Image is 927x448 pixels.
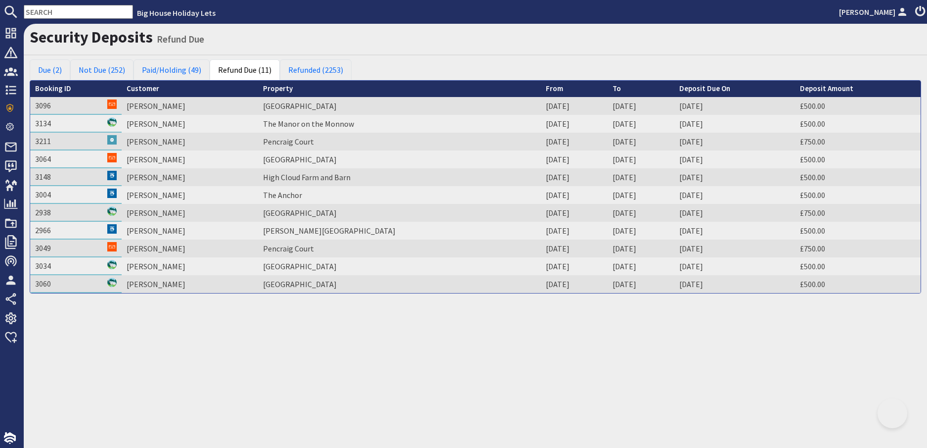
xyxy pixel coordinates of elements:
[800,279,825,289] a: £500.00
[546,244,570,253] a: [DATE]
[127,279,185,289] a: [PERSON_NAME]
[127,172,185,182] a: [PERSON_NAME]
[800,172,825,182] a: £500.00
[679,101,703,111] a: [DATE]
[107,135,117,145] img: Referer: Group Accommodation
[127,154,185,164] a: [PERSON_NAME]
[70,59,133,80] a: Not Due (252)
[613,261,636,271] a: [DATE]
[107,242,117,251] img: Referer: Landed Houses
[263,279,337,289] a: [GEOGRAPHIC_DATA]
[679,119,703,129] a: [DATE]
[546,190,570,200] a: [DATE]
[613,154,636,164] a: [DATE]
[127,137,185,147] a: [PERSON_NAME]
[839,6,909,18] a: [PERSON_NAME]
[613,101,636,111] a: [DATE]
[35,207,51,217] a: 2938Referer: Big House Holiday Lets
[107,117,117,127] img: Referer: Big House Holiday Lets
[127,261,185,271] a: [PERSON_NAME]
[546,137,570,147] a: [DATE]
[122,81,258,97] th: Customer
[263,208,337,218] a: [GEOGRAPHIC_DATA]
[263,119,354,129] a: The Manor on the Monnow
[280,59,352,80] a: Refunded (2253)
[613,190,636,200] a: [DATE]
[613,137,636,147] a: [DATE]
[263,137,314,147] a: Pencraig Court
[679,261,703,271] a: [DATE]
[878,398,907,428] iframe: Toggle Customer Support
[679,137,703,147] a: [DATE]
[127,190,185,200] a: [PERSON_NAME]
[35,243,51,253] a: 3049Referer: Landed Houses
[679,279,703,289] a: [DATE]
[541,81,608,97] th: From
[35,136,51,146] a: 3211Referer: Group Accommodation
[107,189,117,198] img: Referer: Independent Cottages
[546,261,570,271] a: [DATE]
[800,244,825,253] a: £750.00
[546,226,570,236] a: [DATE]
[107,100,117,109] img: Referer: Landed Houses
[613,208,636,218] a: [DATE]
[35,190,51,199] a: 3004Referer: Independent Cottages
[127,119,185,129] a: [PERSON_NAME]
[795,81,921,97] th: Deposit Amount
[546,208,570,218] a: [DATE]
[613,172,636,182] a: [DATE]
[613,279,636,289] a: [DATE]
[263,172,351,182] a: High Cloud Farm and Barn
[258,81,541,97] th: Property
[679,190,703,200] a: [DATE]
[608,81,674,97] th: To
[263,244,314,253] a: Pencraig Court
[679,154,703,164] a: [DATE]
[127,226,185,236] a: [PERSON_NAME]
[210,59,280,80] a: Refund Due (11)
[107,153,117,162] img: Referer: Landed Houses
[546,172,570,182] a: [DATE]
[35,225,51,235] a: 2966Referer: Independent Cottages
[679,208,703,218] a: [DATE]
[30,27,153,47] a: Security Deposits
[35,172,51,182] a: 3148Referer: Independent Cottages
[263,154,337,164] a: [GEOGRAPHIC_DATA]
[613,226,636,236] a: [DATE]
[800,154,825,164] a: £500.00
[127,244,185,253] a: [PERSON_NAME]
[263,101,337,111] a: [GEOGRAPHIC_DATA]
[24,5,133,19] input: SEARCH
[35,261,51,271] a: 3034Referer: Big House Holiday Lets
[153,33,204,45] small: Refund Due
[800,137,825,147] a: £750.00
[263,261,337,271] a: [GEOGRAPHIC_DATA]
[800,101,825,111] a: £500.00
[107,278,117,287] img: Referer: Big House Holiday Lets
[35,279,51,289] a: 3060Referer: Big House Holiday Lets
[800,208,825,218] a: £750.00
[4,432,16,444] img: staytech_i_w-64f4e8e9ee0a9c174fd5317b4b171b261742d2d393467e5bdba4413f4f884c10.svg
[800,261,825,271] a: £500.00
[133,59,210,80] a: Paid/Holding (49)
[107,206,117,216] img: Referer: Big House Holiday Lets
[679,244,703,253] a: [DATE]
[30,81,122,97] th: Booking ID
[137,8,216,18] a: Big House Holiday Lets
[679,172,703,182] a: [DATE]
[800,119,825,129] a: £500.00
[679,226,703,236] a: [DATE]
[107,260,117,269] img: Referer: Big House Holiday Lets
[127,208,185,218] a: [PERSON_NAME]
[263,226,396,236] a: [PERSON_NAME][GEOGRAPHIC_DATA]
[35,118,51,128] a: 3134Referer: Big House Holiday Lets
[127,101,185,111] a: [PERSON_NAME]
[30,59,70,80] a: Due (2)
[263,190,302,200] a: The Anchor
[674,81,795,97] th: Deposit Due On
[35,154,51,164] a: 3064Referer: Landed Houses
[107,171,117,180] img: Referer: Independent Cottages
[546,279,570,289] a: [DATE]
[613,119,636,129] a: [DATE]
[546,154,570,164] a: [DATE]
